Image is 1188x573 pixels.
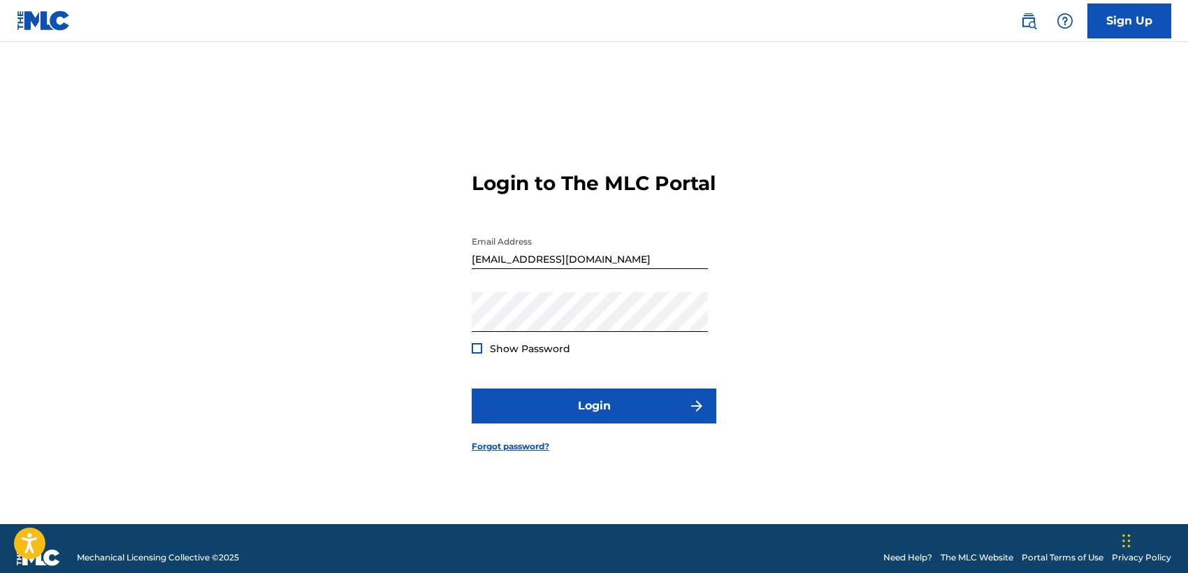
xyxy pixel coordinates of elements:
a: Forgot password? [472,440,549,453]
a: The MLC Website [941,551,1013,564]
a: Sign Up [1087,3,1171,38]
div: Arrastrar [1122,520,1131,562]
img: f7272a7cc735f4ea7f67.svg [688,398,705,414]
a: Need Help? [883,551,932,564]
h3: Login to The MLC Portal [472,171,716,196]
a: Portal Terms of Use [1022,551,1103,564]
a: Public Search [1015,7,1043,35]
img: MLC Logo [17,10,71,31]
span: Show Password [490,342,570,355]
img: search [1020,13,1037,29]
button: Login [472,389,716,423]
span: Mechanical Licensing Collective © 2025 [77,551,239,564]
a: Privacy Policy [1112,551,1171,564]
div: Help [1051,7,1079,35]
iframe: Chat Widget [1118,506,1188,573]
img: logo [17,549,60,566]
div: Widget de chat [1118,506,1188,573]
img: help [1057,13,1073,29]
